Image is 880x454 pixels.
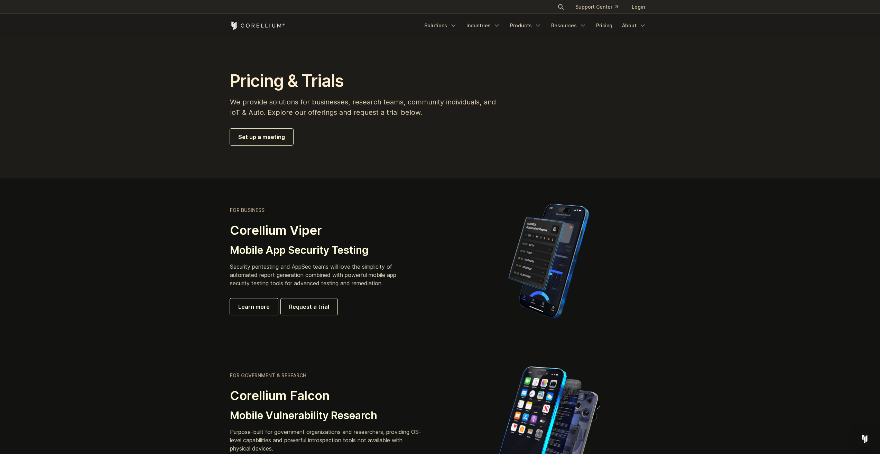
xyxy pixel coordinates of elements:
span: Set up a meeting [238,133,285,141]
h3: Mobile App Security Testing [230,244,407,257]
a: Resources [547,19,591,32]
div: Navigation Menu [549,1,650,13]
a: Support Center [570,1,623,13]
a: Pricing [592,19,617,32]
h1: Pricing & Trials [230,71,506,91]
div: Open Intercom Messenger [856,430,873,447]
a: Request a trial [281,298,337,315]
button: Search [555,1,567,13]
p: We provide solutions for businesses, research teams, community individuals, and IoT & Auto. Explo... [230,97,506,118]
a: About [618,19,650,32]
a: Corellium Home [230,21,285,30]
h2: Corellium Falcon [230,388,424,404]
a: Products [506,19,546,32]
a: Industries [462,19,504,32]
h2: Corellium Viper [230,223,407,238]
a: Learn more [230,298,278,315]
span: Request a trial [289,303,329,311]
img: Corellium MATRIX automated report on iPhone showing app vulnerability test results across securit... [497,201,601,322]
p: Security pentesting and AppSec teams will love the simplicity of automated report generation comb... [230,262,407,287]
h6: FOR BUSINESS [230,207,265,213]
h3: Mobile Vulnerability Research [230,409,424,422]
p: Purpose-built for government organizations and researchers, providing OS-level capabilities and p... [230,428,424,453]
h6: FOR GOVERNMENT & RESEARCH [230,372,306,379]
div: Navigation Menu [420,19,650,32]
a: Login [626,1,650,13]
span: Learn more [238,303,270,311]
a: Set up a meeting [230,129,293,145]
a: Solutions [420,19,461,32]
